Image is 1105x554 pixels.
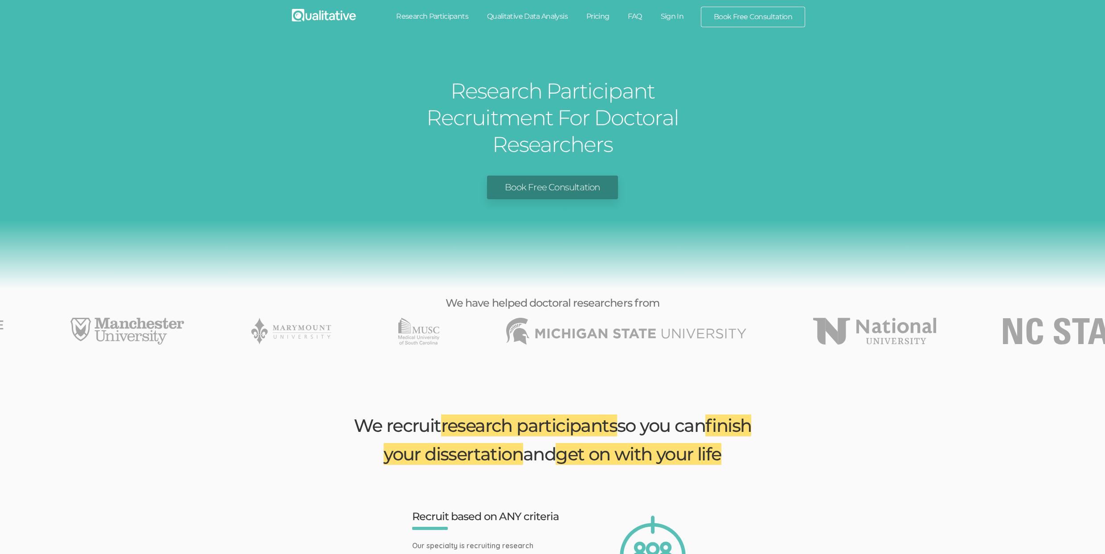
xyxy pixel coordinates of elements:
a: FAQ [618,7,651,26]
a: Qualitative Data Analysis [478,7,577,26]
span: get on with your life [556,443,721,465]
img: Qualitative [292,9,356,21]
img: National University [813,318,936,345]
h3: We have helped doctoral researchers from [339,297,766,309]
li: 22 of 49 [506,318,746,345]
a: Pricing [577,7,619,26]
span: research participants [441,414,617,436]
a: Book Free Consultation [701,7,805,27]
li: 19 of 49 [70,318,184,345]
li: 23 of 49 [813,318,936,345]
img: Michigan State University [506,318,746,345]
span: finish your dissertation [384,414,751,465]
a: Research Participants [387,7,478,26]
a: Sign In [651,7,693,26]
img: Manchester University [70,318,184,345]
h3: Recruit based on ANY criteria [412,511,568,522]
h1: Research Participant Recruitment For Doctoral Researchers [385,78,720,158]
a: Book Free Consultation [487,176,618,199]
h2: We recruit so you can and [345,411,760,468]
li: 20 of 49 [251,318,331,345]
li: 21 of 49 [398,318,439,345]
img: Marymount University [251,318,331,345]
img: Medical University of South Carolina [398,318,439,345]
